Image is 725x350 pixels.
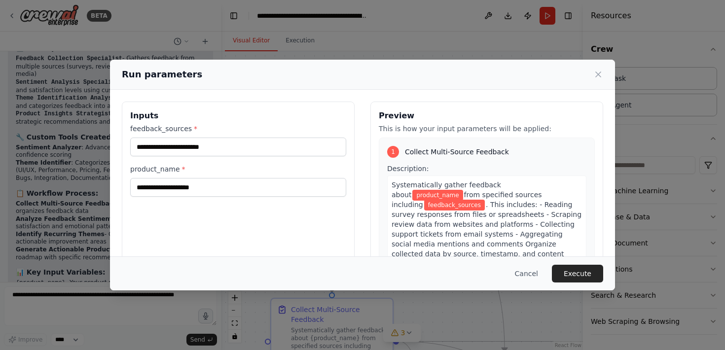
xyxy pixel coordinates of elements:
[130,110,346,122] h3: Inputs
[424,200,485,210] span: Variable: feedback_sources
[392,191,542,209] span: from specified sources including
[392,181,501,199] span: Systematically gather feedback about
[507,265,546,282] button: Cancel
[412,190,463,201] span: Variable: product_name
[552,265,603,282] button: Execute
[379,124,595,134] p: This is how your input parameters will be applied:
[387,146,399,158] div: 1
[130,164,346,174] label: product_name
[387,165,429,173] span: Description:
[379,110,595,122] h3: Preview
[122,68,202,81] h2: Run parameters
[392,201,581,297] span: . This includes: - Reading survey responses from files or spreadsheets - Scraping review data fro...
[405,147,509,157] span: Collect Multi-Source Feedback
[130,124,346,134] label: feedback_sources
